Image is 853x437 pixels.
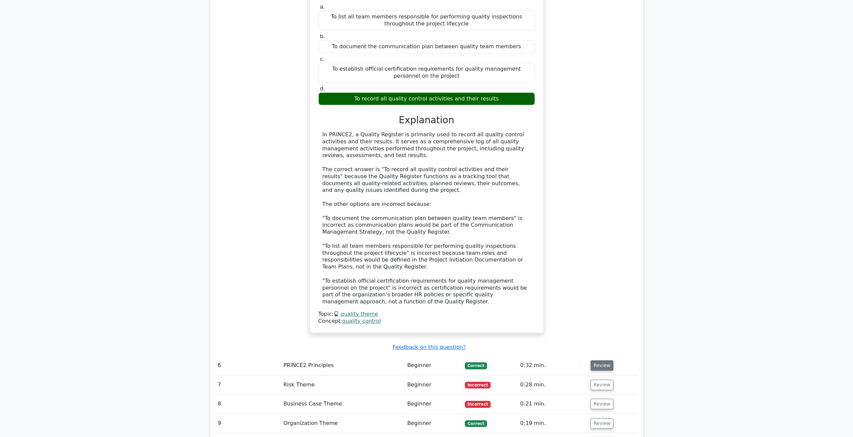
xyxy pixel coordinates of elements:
[342,318,381,324] a: quality control
[517,414,588,433] td: 0:19 min.
[322,131,531,305] div: In PRINCE2, a Quality Register is primarily used to record all quality control activities and the...
[320,56,325,62] span: c.
[322,115,531,126] h3: Explanation
[405,394,462,414] td: Beginner
[281,356,405,375] td: PRINCE2 Principles
[392,344,466,350] a: Feedback on this question?
[405,375,462,394] td: Beginner
[318,311,535,318] div: Topic:
[281,394,405,414] td: Business Case Theme
[320,85,325,92] span: d.
[517,356,588,375] td: 0:32 min.
[318,10,535,30] div: To list all team members responsible for performing quality inspections throughout the project li...
[517,394,588,414] td: 0:21 min.
[215,414,281,433] td: 9
[465,401,491,408] span: Incorrect
[318,40,535,53] div: To document the communication plan between quality team members
[320,4,325,10] span: a.
[281,375,405,394] td: Risk Theme
[215,375,281,394] td: 7
[591,418,613,429] button: Review
[318,63,535,83] div: To establish official certification requirements for quality management personnel on the project
[591,380,613,390] button: Review
[215,394,281,414] td: 8
[320,33,325,40] span: b.
[465,362,487,369] span: Correct
[465,382,491,388] span: Incorrect
[591,360,613,371] button: Review
[215,356,281,375] td: 6
[341,311,378,317] a: quality theme
[318,92,535,105] div: To record all quality control activities and their results
[281,414,405,433] td: Organization Theme
[465,420,487,427] span: Correct
[591,399,613,409] button: Review
[517,375,588,394] td: 0:28 min.
[405,356,462,375] td: Beginner
[318,318,535,325] div: Concept:
[405,414,462,433] td: Beginner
